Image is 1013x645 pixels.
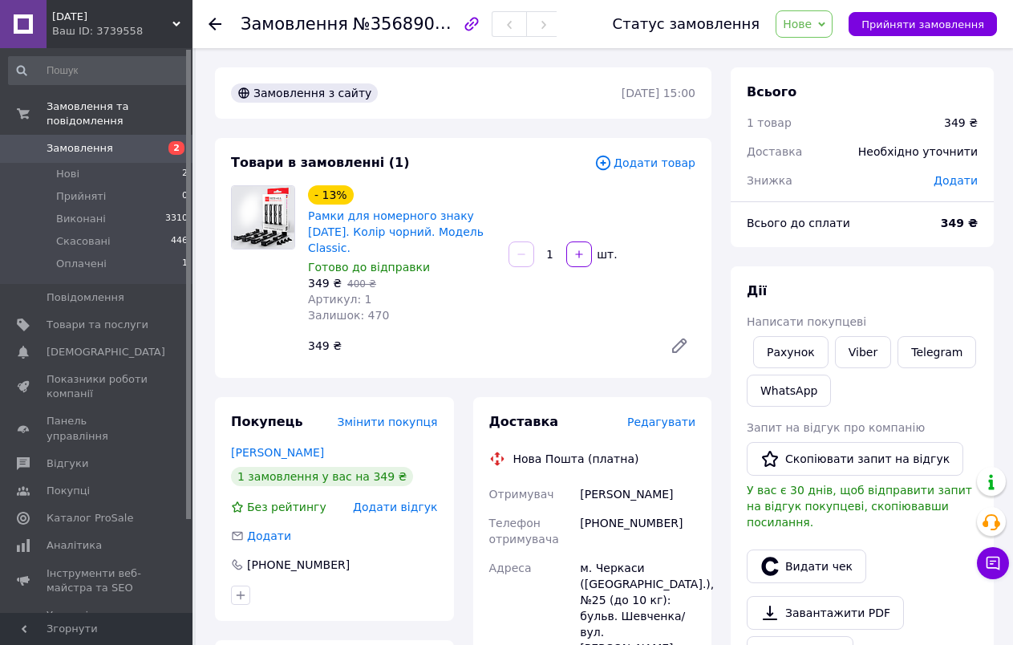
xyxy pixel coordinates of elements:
span: Каталог ProSale [47,511,133,525]
span: Знижка [747,174,792,187]
span: Показники роботи компанії [47,372,148,401]
div: 1 замовлення у вас на 349 ₴ [231,467,413,486]
span: Залишок: 470 [308,309,389,322]
span: Всього [747,84,796,99]
button: Скопіювати запит на відгук [747,442,963,476]
b: 349 ₴ [941,217,978,229]
span: 1 товар [747,116,792,129]
span: Телефон отримувача [489,517,559,546]
span: Написати покупцеві [747,315,866,328]
span: Змінити покупця [338,416,438,428]
button: Прийняти замовлення [849,12,997,36]
a: WhatsApp [747,375,831,407]
button: Чат з покупцем [977,547,1009,579]
span: 0 [182,189,188,204]
span: Товари в замовленні (1) [231,155,410,170]
span: 2 [168,141,184,155]
span: 446 [171,234,188,249]
span: 349 ₴ [308,277,342,290]
div: Замовлення з сайту [231,83,378,103]
button: Видати чек [747,550,866,583]
span: №356890100 [353,14,467,34]
div: 349 ₴ [302,335,657,357]
span: Замовлення [47,141,113,156]
span: Додати [934,174,978,187]
span: Оплачені [56,257,107,271]
span: [DEMOGRAPHIC_DATA] [47,345,165,359]
div: [PHONE_NUMBER] [577,509,699,554]
span: 1 [182,257,188,271]
a: Завантажити PDF [747,596,904,630]
span: Інструменти веб-майстра та SEO [47,566,148,595]
div: - 13% [308,185,354,205]
span: Покупці [47,484,90,498]
span: Замовлення [241,14,348,34]
span: Нове [783,18,812,30]
input: Пошук [8,56,189,85]
a: Telegram [898,336,976,368]
a: Рамки для номерного знаку [DATE]. Колір чорний. Модель Classic. [308,209,484,254]
span: Замовлення та повідомлення [47,99,192,128]
div: 349 ₴ [944,115,978,131]
span: Управління сайтом [47,608,148,637]
span: Дії [747,283,767,298]
time: [DATE] 15:00 [622,87,695,99]
span: Доставка [489,414,559,429]
span: Нові [56,167,79,181]
span: Прийняти замовлення [861,18,984,30]
span: 2 [182,167,188,181]
div: шт. [594,246,619,262]
div: Повернутися назад [209,16,221,32]
a: [PERSON_NAME] [231,446,324,459]
a: Редагувати [663,330,695,362]
span: Артикул: 1 [308,293,371,306]
span: Відгуки [47,456,88,471]
span: Всього до сплати [747,217,850,229]
span: Панель управління [47,414,148,443]
span: Отримувач [489,488,554,501]
span: Товари та послуги [47,318,148,332]
span: Повідомлення [47,290,124,305]
a: Viber [835,336,891,368]
div: Нова Пошта (платна) [509,451,643,467]
span: 3310 [165,212,188,226]
span: RED HILL [52,10,172,24]
div: Статус замовлення [613,16,760,32]
span: Додати товар [594,154,695,172]
span: Редагувати [627,416,695,428]
div: [PERSON_NAME] [577,480,699,509]
button: Рахунок [753,336,829,368]
div: Необхідно уточнити [849,134,987,169]
span: 400 ₴ [347,278,376,290]
span: Аналітика [47,538,102,553]
span: У вас є 30 днів, щоб відправити запит на відгук покупцеві, скопіювавши посилання. [747,484,972,529]
span: Готово до відправки [308,261,430,274]
span: Запит на відгук про компанію [747,421,925,434]
img: Рамки для номерного знаку Red Hill. Колір чорний. Модель Classic. [232,186,294,249]
span: Прийняті [56,189,106,204]
span: Виконані [56,212,106,226]
div: [PHONE_NUMBER] [245,557,351,573]
span: Доставка [747,145,802,158]
span: Адреса [489,562,532,574]
span: Без рейтингу [247,501,326,513]
span: Скасовані [56,234,111,249]
span: Покупець [231,414,303,429]
span: Додати відгук [353,501,437,513]
div: Ваш ID: 3739558 [52,24,192,39]
span: Додати [247,529,291,542]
